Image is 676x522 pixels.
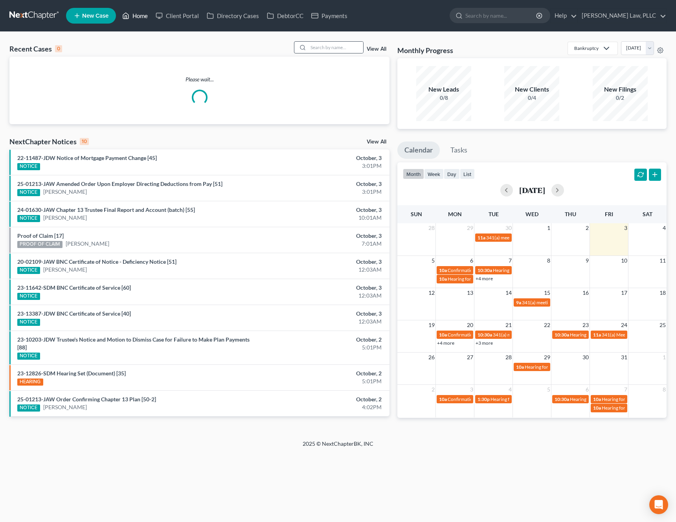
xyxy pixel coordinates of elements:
div: Bankruptcy [574,45,599,51]
div: NOTICE [17,163,40,170]
span: 9a [516,300,521,305]
div: 2025 © NextChapterBK, INC [114,440,562,454]
a: [PERSON_NAME] Law, PLLC [578,9,666,23]
div: NOTICE [17,189,40,196]
span: 30 [582,353,590,362]
div: October, 3 [265,206,382,214]
div: 12:03AM [265,318,382,325]
span: 28 [428,223,435,233]
div: October, 3 [265,310,382,318]
input: Search by name... [308,42,363,53]
span: 6 [469,256,474,265]
span: 12 [428,288,435,298]
a: Payments [307,9,351,23]
span: 18 [659,288,667,298]
div: NOTICE [17,319,40,326]
a: Client Portal [152,9,203,23]
span: 27 [466,353,474,362]
a: DebtorCC [263,9,307,23]
div: October, 3 [265,180,382,188]
span: 5 [546,385,551,394]
a: 23-12826-SDM Hearing Set (Document) [35] [17,370,126,377]
span: 28 [505,353,513,362]
input: Search by name... [465,8,537,23]
div: 3:01PM [265,162,382,170]
button: day [444,169,460,179]
span: 1 [662,353,667,362]
div: 5:01PM [265,344,382,351]
span: Confirmation hearing for [PERSON_NAME] [448,396,537,402]
span: 10a [439,332,447,338]
a: 25-01213-JAW Amended Order Upon Employer Directing Deductions from Pay [51] [17,180,222,187]
div: HEARING [17,379,43,386]
span: 10a [593,396,601,402]
button: week [424,169,444,179]
span: 11a [478,235,485,241]
a: 23-11642-SDM BNC Certificate of Service [60] [17,284,131,291]
div: October, 2 [265,395,382,403]
span: 341(a) meeting for [PERSON_NAME] [493,332,569,338]
span: 5 [431,256,435,265]
span: 22 [543,320,551,330]
div: October, 3 [265,154,382,162]
span: 4 [508,385,513,394]
div: New Leads [416,85,471,94]
span: 10:30a [478,332,492,338]
span: Thu [565,211,576,217]
button: list [460,169,475,179]
a: Directory Cases [203,9,263,23]
span: 17 [620,288,628,298]
h2: [DATE] [519,186,545,194]
a: 23-13387-JDW BNC Certificate of Service [40] [17,310,131,317]
span: 10a [439,267,447,273]
a: +3 more [476,340,493,346]
span: 10a [516,364,524,370]
div: 0/8 [416,94,471,102]
span: Hearing for [PERSON_NAME] [602,396,663,402]
span: Hearing for [PERSON_NAME] [602,405,663,411]
div: 0 [55,45,62,52]
div: 5:01PM [265,377,382,385]
div: 12:03AM [265,292,382,300]
span: 10:30a [555,332,569,338]
span: Hearing for [PERSON_NAME] [570,332,631,338]
button: month [403,169,424,179]
span: 10a [593,405,601,411]
span: 21 [505,320,513,330]
a: 22-11487-JDW Notice of Mortgage Payment Change [45] [17,154,157,161]
span: 20 [466,320,474,330]
span: 2 [431,385,435,394]
a: +4 more [476,276,493,281]
div: October, 3 [265,232,382,240]
span: 9 [585,256,590,265]
a: Calendar [397,142,440,159]
span: Hearing for [PERSON_NAME] [525,364,586,370]
span: Confirmation hearing for [PERSON_NAME] & [PERSON_NAME] [448,267,579,273]
a: View All [367,139,386,145]
a: Tasks [443,142,474,159]
div: New Filings [593,85,648,94]
a: [PERSON_NAME] [43,403,87,411]
a: [PERSON_NAME] [43,266,87,274]
div: NextChapter Notices [9,137,89,146]
span: 1:30p [478,396,490,402]
div: October, 2 [265,369,382,377]
a: 25-01213-JAW Order Confirming Chapter 13 Plan [50-2] [17,396,156,403]
span: Hearing for [PERSON_NAME] and [PERSON_NAME] [490,396,598,402]
span: 14 [505,288,513,298]
a: Proof of Claim [17] [17,232,64,239]
div: PROOF OF CLAIM [17,241,62,248]
span: 3 [469,385,474,394]
span: 10a [439,276,447,282]
a: [PERSON_NAME] [43,188,87,196]
span: 24 [620,320,628,330]
span: 3 [623,223,628,233]
div: October, 3 [265,284,382,292]
span: 8 [662,385,667,394]
div: 3:01PM [265,188,382,196]
span: Hearing for [PERSON_NAME] [493,267,554,273]
div: Recent Cases [9,44,62,53]
h3: Monthly Progress [397,46,453,55]
span: 4 [662,223,667,233]
span: 10a [439,396,447,402]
